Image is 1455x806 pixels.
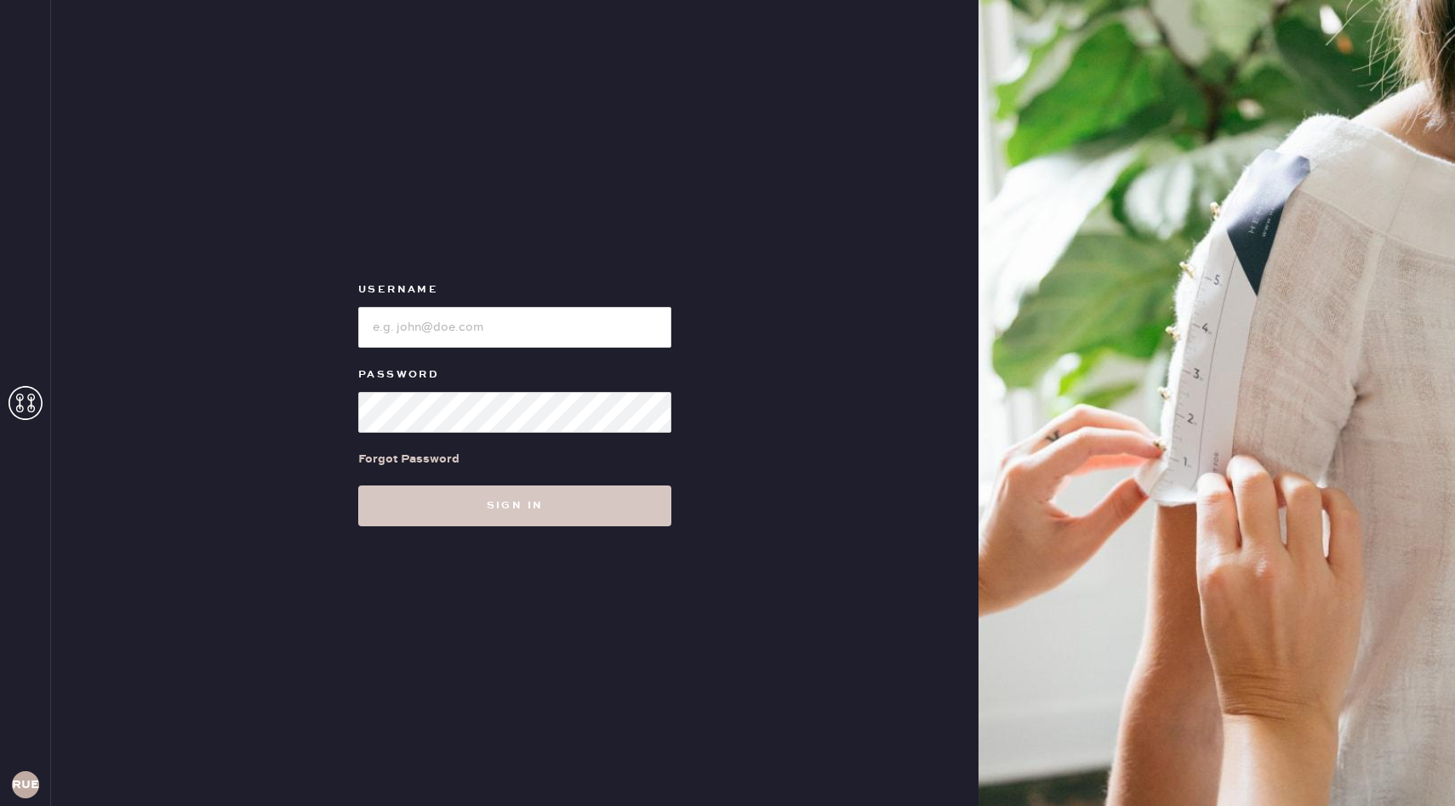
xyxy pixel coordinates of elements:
[358,307,671,348] input: e.g. john@doe.com
[358,280,671,300] label: Username
[358,365,671,385] label: Password
[12,779,39,791] h3: RUESA
[358,450,459,468] div: Forgot Password
[358,485,671,526] button: Sign in
[358,433,459,485] a: Forgot Password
